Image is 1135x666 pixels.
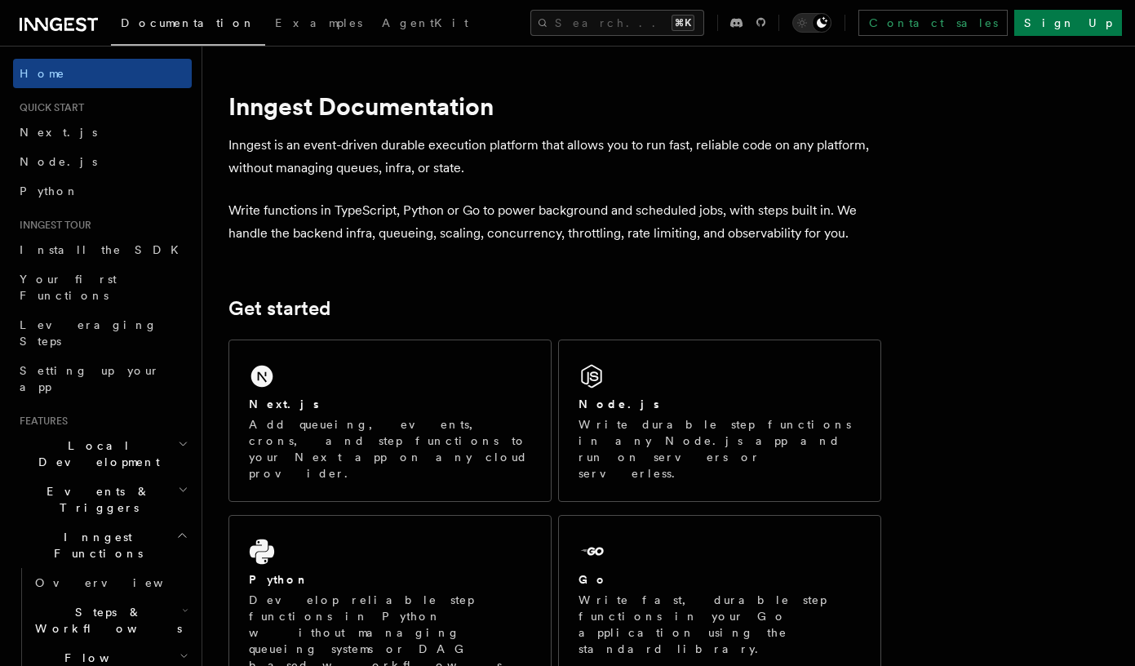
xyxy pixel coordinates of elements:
[29,568,192,597] a: Overview
[13,147,192,176] a: Node.js
[29,604,182,637] span: Steps & Workflows
[20,318,157,348] span: Leveraging Steps
[13,431,192,477] button: Local Development
[13,59,192,88] a: Home
[228,340,552,502] a: Next.jsAdd queueing, events, crons, and step functions to your Next app on any cloud provider.
[29,597,192,643] button: Steps & Workflows
[13,483,178,516] span: Events & Triggers
[249,396,319,412] h2: Next.js
[228,297,330,320] a: Get started
[13,477,192,522] button: Events & Triggers
[530,10,704,36] button: Search...⌘K
[372,5,478,44] a: AgentKit
[228,134,881,180] p: Inngest is an event-driven durable execution platform that allows you to run fast, reliable code ...
[13,118,192,147] a: Next.js
[13,529,176,562] span: Inngest Functions
[20,65,65,82] span: Home
[792,13,831,33] button: Toggle dark mode
[382,16,468,29] span: AgentKit
[275,16,362,29] span: Examples
[20,364,160,393] span: Setting up your app
[13,101,84,114] span: Quick start
[35,576,203,589] span: Overview
[13,219,91,232] span: Inngest tour
[20,243,188,256] span: Install the SDK
[13,235,192,264] a: Install the SDK
[858,10,1008,36] a: Contact sales
[13,437,178,470] span: Local Development
[121,16,255,29] span: Documentation
[111,5,265,46] a: Documentation
[558,340,881,502] a: Node.jsWrite durable step functions in any Node.js app and run on servers or serverless.
[249,416,531,482] p: Add queueing, events, crons, and step functions to your Next app on any cloud provider.
[20,184,79,198] span: Python
[228,199,881,245] p: Write functions in TypeScript, Python or Go to power background and scheduled jobs, with steps bu...
[13,415,68,428] span: Features
[249,571,309,588] h2: Python
[13,310,192,356] a: Leveraging Steps
[20,126,97,139] span: Next.js
[13,522,192,568] button: Inngest Functions
[228,91,881,121] h1: Inngest Documentation
[13,176,192,206] a: Python
[13,264,192,310] a: Your first Functions
[20,155,97,168] span: Node.js
[579,416,861,482] p: Write durable step functions in any Node.js app and run on servers or serverless.
[1014,10,1122,36] a: Sign Up
[13,356,192,402] a: Setting up your app
[672,15,694,31] kbd: ⌘K
[265,5,372,44] a: Examples
[579,396,659,412] h2: Node.js
[20,273,117,302] span: Your first Functions
[579,571,608,588] h2: Go
[579,592,861,657] p: Write fast, durable step functions in your Go application using the standard library.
